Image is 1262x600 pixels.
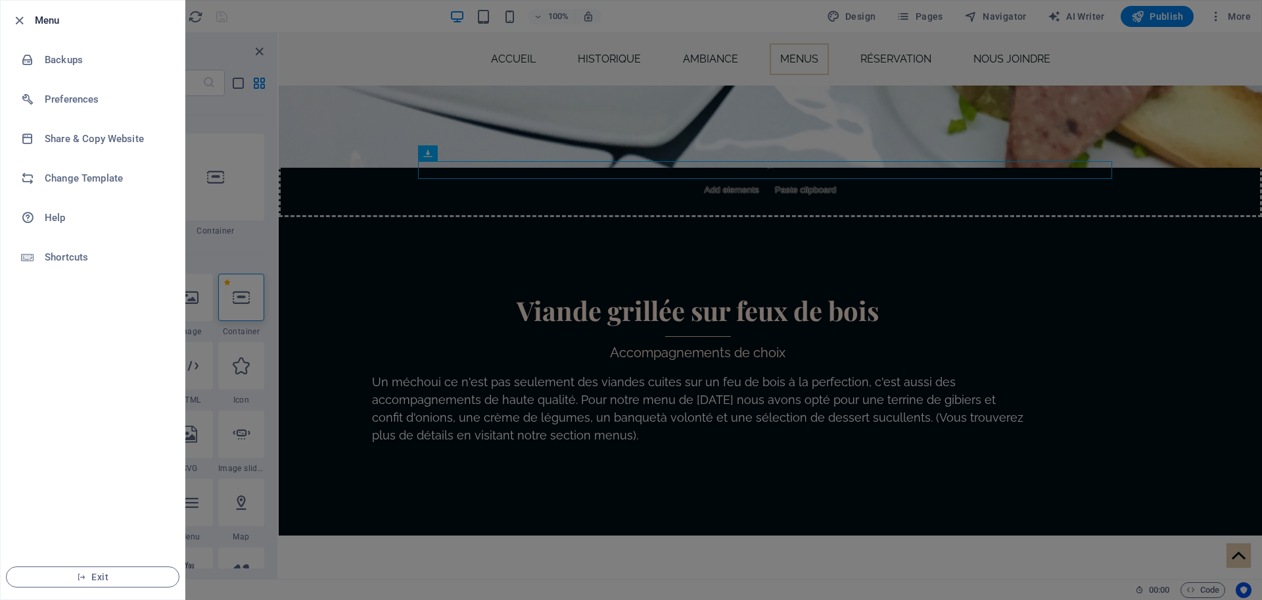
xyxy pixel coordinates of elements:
[1,198,185,238] a: Help
[45,210,166,226] h6: Help
[17,572,168,582] span: Exit
[45,52,166,68] h6: Backups
[491,148,563,166] span: Paste clipboard
[45,91,166,107] h6: Preferences
[45,249,166,265] h6: Shortcuts
[45,170,166,186] h6: Change Template
[35,12,174,28] h6: Menu
[45,131,166,147] h6: Share & Copy Website
[6,566,179,587] button: Exit
[421,148,486,166] span: Add elements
